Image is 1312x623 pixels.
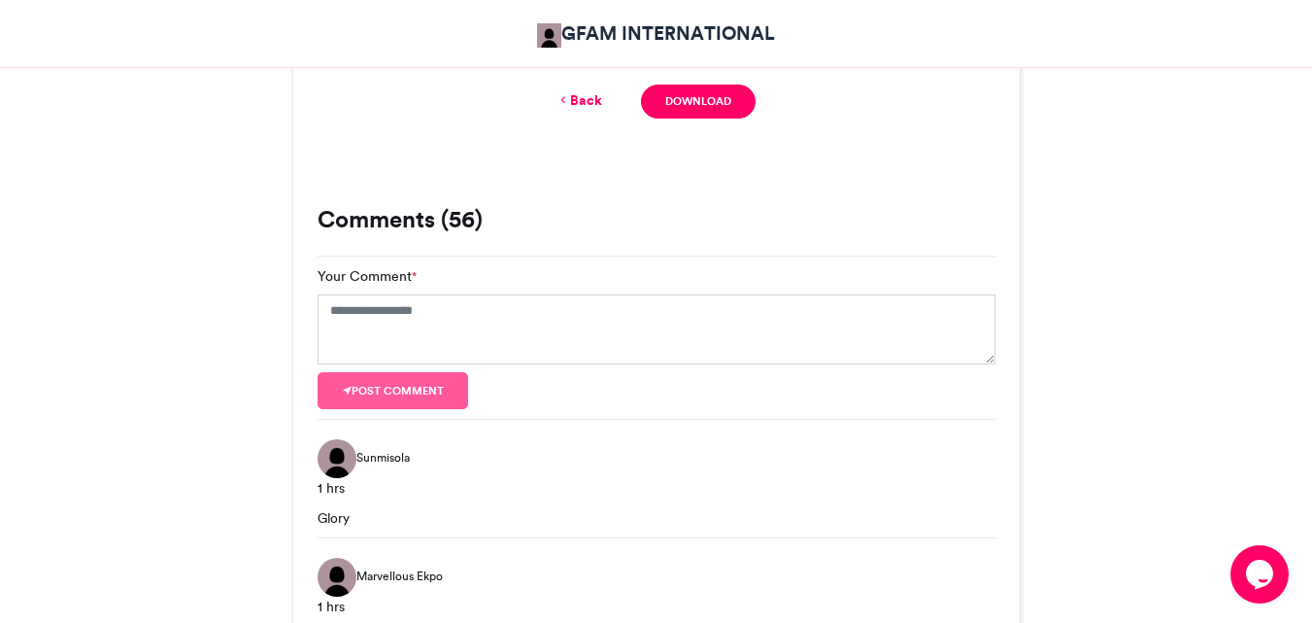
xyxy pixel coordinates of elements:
[318,208,995,231] h3: Comments (56)
[318,597,995,617] div: 1 hrs
[318,372,469,409] button: Post comment
[318,478,995,499] div: 1 hrs
[356,568,443,585] span: Marvellous Ekpo
[318,558,356,597] img: Marvellous
[556,90,602,111] a: Back
[537,19,775,48] a: GFAM INTERNATIONAL
[537,23,561,48] img: GFAM INTERNATIONAL
[1230,545,1293,604] iframe: chat widget
[318,508,995,528] div: Glory
[641,85,755,119] a: Download
[318,439,356,478] img: Sunmisola
[318,266,417,287] label: Your Comment
[356,449,410,467] span: Sunmisola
